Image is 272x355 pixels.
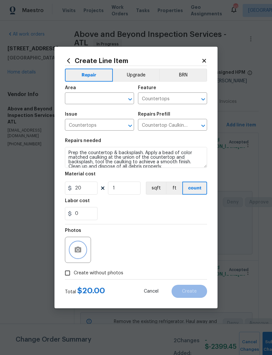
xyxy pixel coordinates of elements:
span: Cancel [144,289,159,294]
h5: Repairs needed [65,138,101,143]
span: Create [182,289,197,294]
button: Open [126,121,135,130]
span: Create without photos [74,270,123,277]
h5: Repairs Prefill [138,112,170,117]
h2: Create Line Item [65,57,201,64]
button: Open [199,121,208,130]
button: Open [126,95,135,104]
textarea: Prep the countertop & backsplash. Apply a bead of color matched caulking at the union of the coun... [65,147,207,168]
button: Upgrade [113,69,159,82]
button: Cancel [133,285,169,298]
h5: Photos [65,228,81,233]
button: BRN [159,69,207,82]
h5: Feature [138,86,156,90]
button: Repair [65,69,113,82]
div: Total [65,287,105,295]
button: Create [172,285,207,298]
span: $ 20.00 [77,287,105,295]
h5: Material cost [65,172,96,176]
h5: Labor cost [65,199,90,203]
h5: Area [65,86,76,90]
button: Open [199,95,208,104]
button: sqft [146,182,166,195]
button: count [182,182,207,195]
button: ft [166,182,182,195]
h5: Issue [65,112,77,117]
